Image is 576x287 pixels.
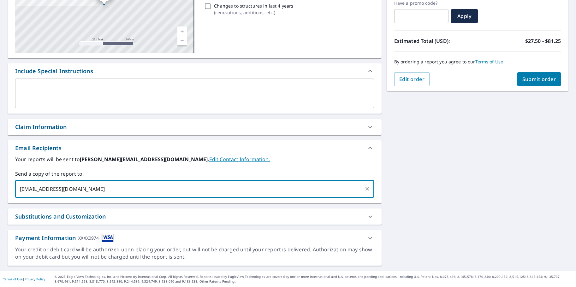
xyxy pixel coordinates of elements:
button: Apply [451,9,478,23]
button: Clear [363,184,372,193]
div: Claim Information [8,119,382,135]
p: ( renovations, additions, etc. ) [214,9,293,16]
div: Your credit or debit card will be authorized upon placing your order, but will not be charged unt... [15,246,374,261]
a: Current Level 17, Zoom In [177,26,187,36]
div: Payment Information [15,234,114,242]
div: Payment InformationXXXX0974cardImage [8,230,382,246]
p: By ordering a report you agree to our [394,59,561,65]
div: Include Special Instructions [8,63,382,79]
label: Have a promo code? [394,0,448,6]
p: | [3,277,45,281]
label: Your reports will be sent to [15,155,374,163]
button: Submit order [517,72,561,86]
div: Include Special Instructions [15,67,93,75]
span: Apply [456,13,473,20]
a: Terms of Use [3,277,23,281]
div: Email Recipients [15,144,62,152]
div: Email Recipients [8,140,382,155]
p: © 2025 Eagle View Technologies, Inc. and Pictometry International Corp. All Rights Reserved. Repo... [55,274,573,284]
a: Current Level 17, Zoom Out [177,36,187,45]
img: cardImage [102,234,114,242]
p: Estimated Total (USD): [394,37,478,45]
a: Privacy Policy [25,277,45,281]
label: Send a copy of the report to: [15,170,374,178]
div: Substitutions and Customization [15,212,106,221]
b: [PERSON_NAME][EMAIL_ADDRESS][DOMAIN_NAME]. [80,156,209,163]
span: Submit order [522,76,556,83]
div: Substitutions and Customization [8,208,382,225]
div: Claim Information [15,123,67,131]
div: XXXX0974 [78,234,99,242]
p: $27.50 - $81.25 [525,37,561,45]
a: Terms of Use [475,59,503,65]
button: Edit order [394,72,430,86]
p: Changes to structures in last 4 years [214,3,293,9]
a: EditContactInfo [209,156,270,163]
span: Edit order [399,76,425,83]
